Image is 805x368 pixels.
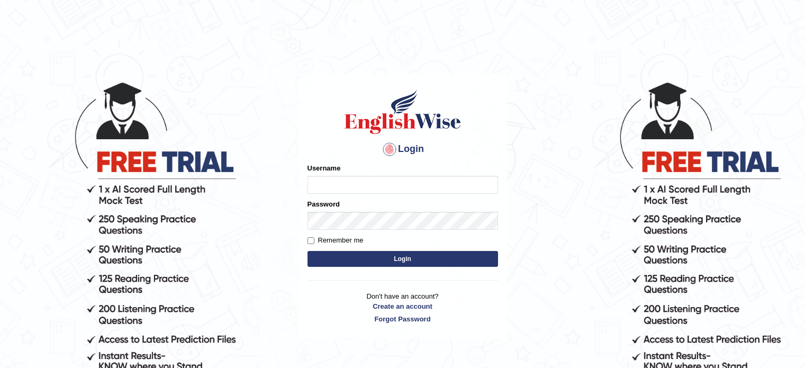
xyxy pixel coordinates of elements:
h4: Login [307,141,498,158]
button: Login [307,251,498,267]
p: Don't have an account? [307,291,498,324]
label: Password [307,199,340,209]
label: Remember me [307,235,364,246]
img: Logo of English Wise sign in for intelligent practice with AI [342,88,463,136]
label: Username [307,163,341,173]
a: Forgot Password [307,314,498,324]
a: Create an account [307,301,498,311]
input: Remember me [307,237,314,244]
